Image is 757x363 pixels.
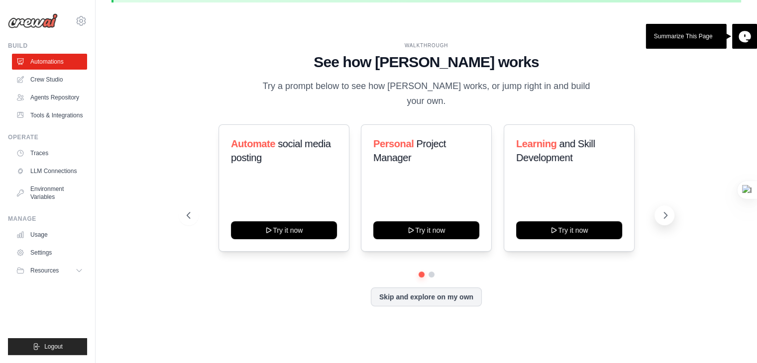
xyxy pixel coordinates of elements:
p: Try a prompt below to see how [PERSON_NAME] works, or jump right in and build your own. [259,79,594,108]
div: WALKTHROUGH [187,42,666,49]
span: Logout [44,343,63,351]
span: Project Manager [373,138,446,163]
button: Try it now [516,221,622,239]
button: Try it now [373,221,479,239]
a: Environment Variables [12,181,87,205]
button: Try it now [231,221,337,239]
button: Logout [8,338,87,355]
button: Skip and explore on my own [371,287,482,306]
div: Manage [8,215,87,223]
a: Traces [12,145,87,161]
span: social media posting [231,138,331,163]
button: Resources [12,263,87,278]
a: Automations [12,54,87,70]
span: and Skill Development [516,138,595,163]
span: Personal [373,138,414,149]
h1: See how [PERSON_NAME] works [187,53,666,71]
iframe: Chat Widget [707,315,757,363]
a: Crew Studio [12,72,87,88]
div: Build [8,42,87,50]
div: Operate [8,133,87,141]
span: Learning [516,138,556,149]
a: Settings [12,245,87,261]
a: Agents Repository [12,90,87,105]
span: Resources [30,267,59,274]
img: Logo [8,13,58,28]
span: Automate [231,138,275,149]
a: Usage [12,227,87,243]
a: Tools & Integrations [12,107,87,123]
a: LLM Connections [12,163,87,179]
